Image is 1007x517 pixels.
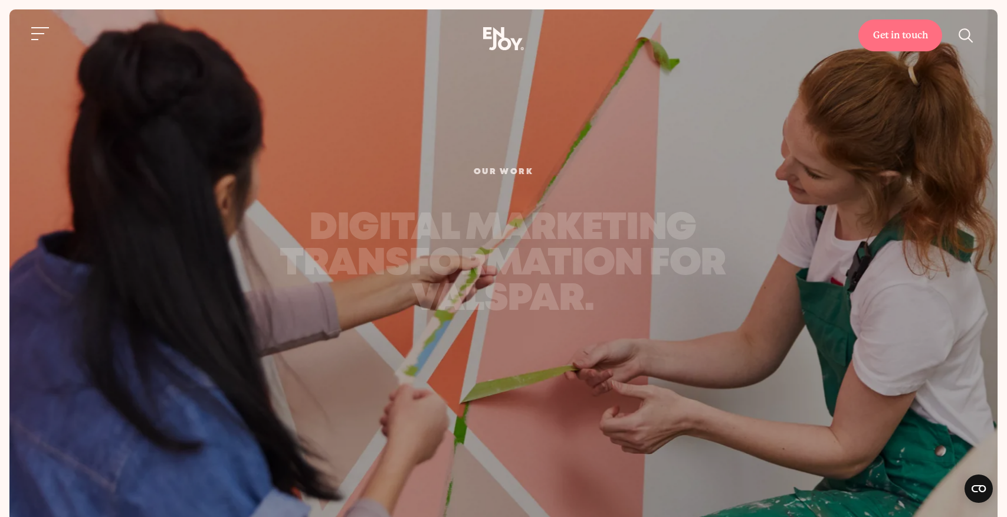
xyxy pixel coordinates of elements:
[255,165,753,178] div: Our Work
[858,19,942,51] a: Get in touch
[965,475,993,503] button: Open CMP widget
[954,23,979,48] button: Site search
[253,211,753,318] h1: digital marketing transformation for valspar.
[28,21,53,46] button: Site navigation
